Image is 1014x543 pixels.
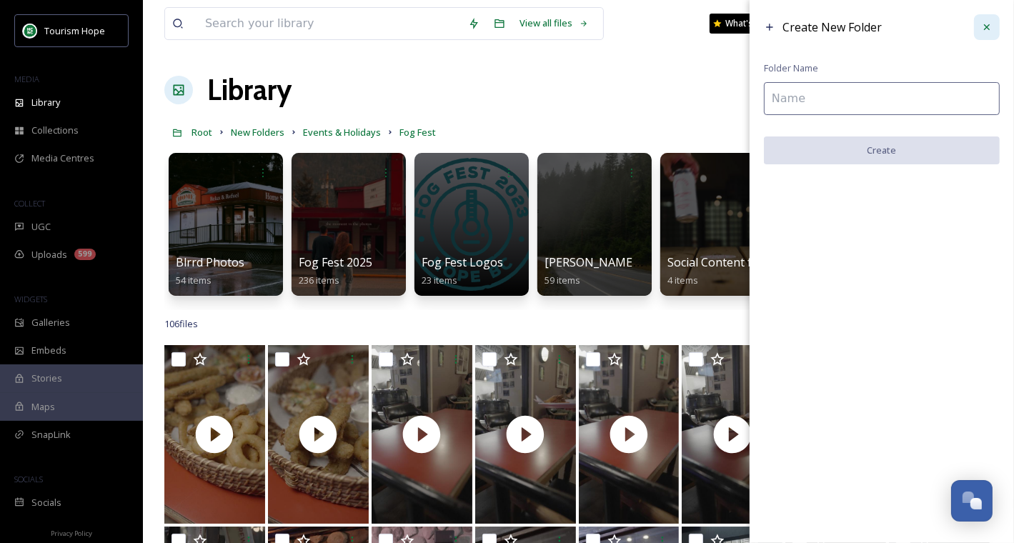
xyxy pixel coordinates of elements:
span: Root [192,126,212,139]
span: 236 items [299,274,339,287]
span: Media Centres [31,151,94,165]
span: Uploads [31,248,67,261]
button: Open Chat [951,480,993,522]
input: Name [764,82,1000,115]
span: 54 items [176,274,212,287]
span: Stories [31,372,62,385]
span: Social Content from Previous Years [667,254,857,270]
div: 599 [74,249,96,260]
a: Privacy Policy [51,524,92,541]
span: Events & Holidays [303,126,381,139]
span: Fog Fest [399,126,436,139]
a: New Folders [231,124,284,141]
span: New Folders [231,126,284,139]
span: Embeds [31,344,66,357]
a: Blrrd Photos54 items [176,256,244,287]
a: [PERSON_NAME]'s Photos59 items [545,256,686,287]
span: Fog Fest Logos [422,254,503,270]
span: SnapLink [31,428,71,442]
span: SOCIALS [14,474,43,484]
span: 59 items [545,274,580,287]
a: Social Content from Previous Years4 items [667,256,857,287]
span: UGC [31,220,51,234]
a: Fog Fest [399,124,436,141]
a: Root [192,124,212,141]
a: Library [207,69,292,111]
input: Search your library [198,8,461,39]
span: Privacy Policy [51,529,92,538]
span: Fog Fest 2025 [299,254,372,270]
img: thumbnail [579,345,680,524]
span: Galleries [31,316,70,329]
span: 23 items [422,274,457,287]
span: COLLECT [14,198,45,209]
span: Collections [31,124,79,137]
button: Create [764,136,1000,164]
span: Socials [31,496,61,509]
a: Fog Fest Logos23 items [422,256,503,287]
img: thumbnail [372,345,472,524]
img: thumbnail [475,345,576,524]
span: WIDGETS [14,294,47,304]
span: Library [31,96,60,109]
span: Create New Folder [782,19,882,35]
span: Maps [31,400,55,414]
span: Blrrd Photos [176,254,244,270]
span: 106 file s [164,317,198,331]
img: thumbnail [268,345,369,524]
span: [PERSON_NAME]'s Photos [545,254,686,270]
img: thumbnail [164,345,265,524]
span: 4 items [667,274,698,287]
a: View all files [512,9,596,37]
a: Fog Fest 2025236 items [299,256,372,287]
a: What's New [710,14,781,34]
img: thumbnail [682,345,782,524]
img: logo.png [23,24,37,38]
span: Tourism Hope [44,24,105,37]
span: Folder Name [764,61,818,75]
span: MEDIA [14,74,39,84]
a: Events & Holidays [303,124,381,141]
